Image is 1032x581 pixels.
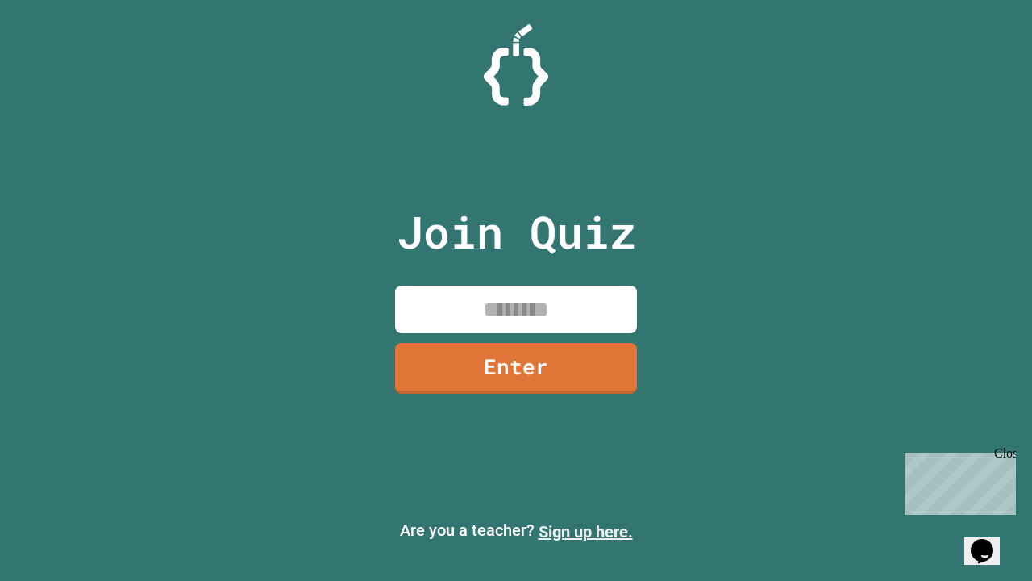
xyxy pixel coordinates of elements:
iframe: chat widget [964,516,1016,565]
img: Logo.svg [484,24,548,106]
p: Join Quiz [397,199,636,265]
a: Sign up here. [539,522,633,541]
p: Are you a teacher? [13,518,1019,544]
iframe: chat widget [898,446,1016,515]
a: Enter [395,343,637,394]
div: Chat with us now!Close [6,6,111,102]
